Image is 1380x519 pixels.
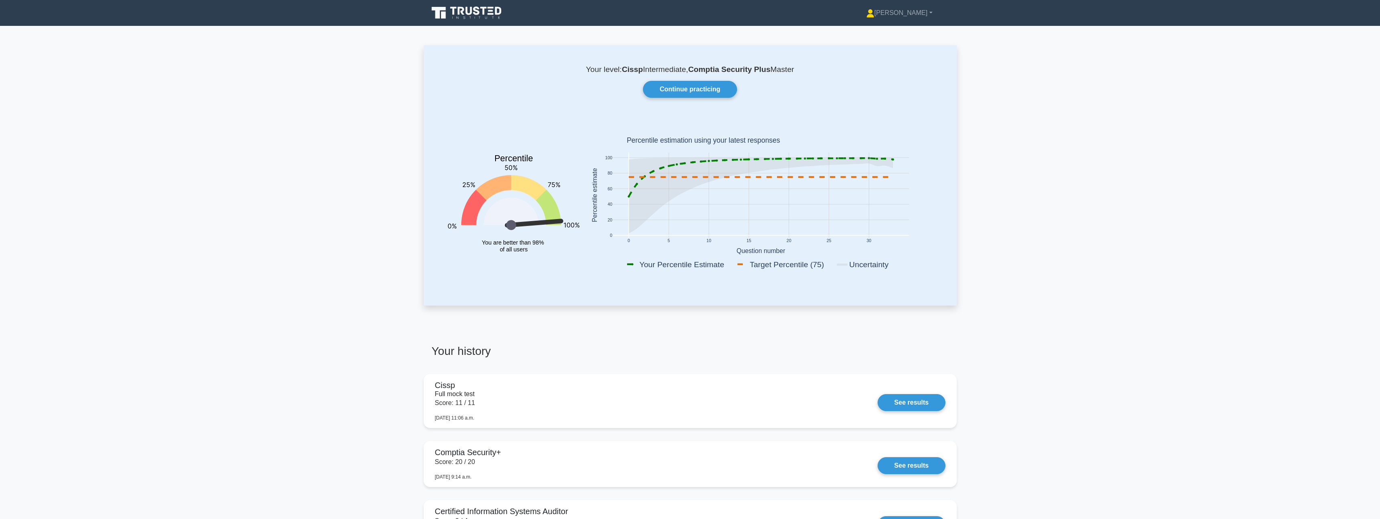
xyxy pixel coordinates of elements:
a: See results [878,394,945,411]
text: Percentile estimate [591,168,598,222]
text: 15 [746,239,751,243]
b: Comptia Security Plus [688,65,771,74]
text: 60 [607,187,612,191]
text: 20 [607,218,612,222]
text: 10 [706,239,711,243]
text: Question number [736,247,785,254]
h3: Your history [428,344,685,365]
text: 25 [826,239,831,243]
text: 5 [668,239,670,243]
text: 0 [610,233,612,238]
text: Percentile [494,154,533,164]
text: 0 [627,239,630,243]
tspan: of all users [500,246,527,253]
tspan: You are better than 98% [482,239,544,246]
text: 40 [607,202,612,207]
text: Percentile estimation using your latest responses [626,137,780,145]
a: [PERSON_NAME] [847,5,952,21]
text: 30 [866,239,871,243]
a: See results [878,457,945,474]
text: 100 [605,156,612,160]
a: Continue practicing [643,81,737,98]
text: 20 [786,239,791,243]
p: Your level: Intermediate, Master [443,65,937,74]
b: Cissp [622,65,643,74]
text: 80 [607,171,612,175]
